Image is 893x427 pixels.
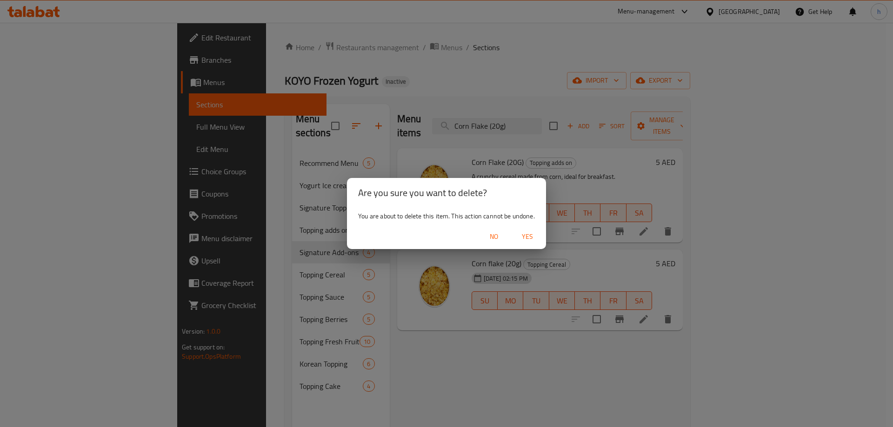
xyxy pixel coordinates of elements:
button: No [479,228,509,245]
span: No [483,231,505,243]
div: You are about to delete this item. This action cannot be undone. [347,208,546,224]
h2: Are you sure you want to delete? [358,185,535,200]
span: Yes [516,231,539,243]
button: Yes [513,228,542,245]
